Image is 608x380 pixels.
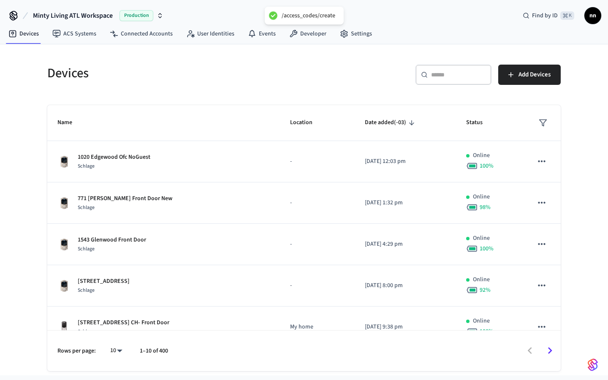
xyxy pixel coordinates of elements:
p: - [290,240,345,249]
img: SeamLogoGradient.69752ec5.svg [588,358,598,372]
p: [DATE] 9:38 pm [365,323,446,331]
p: 771 [PERSON_NAME] Front Door New [78,194,172,203]
span: Schlage [78,287,95,294]
img: Schlage Sense Smart Deadbolt with Camelot Trim, Front [57,238,71,251]
span: Date added(-03) [365,116,417,129]
span: Production [119,10,153,21]
p: - [290,198,345,207]
p: [STREET_ADDRESS] [78,277,130,286]
span: 100 % [480,327,494,336]
p: 1543 Glenwood Front Door [78,236,146,244]
span: Schlage [78,204,95,211]
p: Rows per page: [57,347,96,356]
span: nn [585,8,600,23]
p: My home [290,323,345,331]
a: Devices [2,26,46,41]
span: Status [466,116,494,129]
h5: Devices [47,65,299,82]
span: Location [290,116,323,129]
img: Schlage Sense Smart Deadbolt with Camelot Trim, Front [57,196,71,210]
span: 100 % [480,162,494,170]
p: - [290,281,345,290]
img: Yale Assure Touchscreen Wifi Smart Lock, Satin Nickel, Front [57,320,71,334]
p: Online [473,151,490,160]
span: Minty Living ATL Workspace [33,11,113,21]
button: Add Devices [498,65,561,85]
a: ACS Systems [46,26,103,41]
span: 92 % [480,286,491,294]
span: Find by ID [532,11,558,20]
a: Connected Accounts [103,26,179,41]
p: Online [473,234,490,243]
span: ⌘ K [560,11,574,20]
a: User Identities [179,26,241,41]
span: Schlage [78,328,95,335]
span: Add Devices [518,69,551,80]
span: Schlage [78,163,95,170]
p: [STREET_ADDRESS] CH- Front Door [78,318,169,327]
span: Name [57,116,83,129]
span: 98 % [480,203,491,212]
a: Developer [282,26,333,41]
button: nn [584,7,601,24]
span: Schlage [78,245,95,252]
button: Go to next page [540,341,560,361]
p: Online [473,317,490,326]
img: Schlage Sense Smart Deadbolt with Camelot Trim, Front [57,155,71,168]
p: Online [473,275,490,284]
p: [DATE] 12:03 pm [365,157,446,166]
span: 100 % [480,244,494,253]
div: /access_codes/create [282,12,335,19]
div: Find by ID⌘ K [516,8,581,23]
p: [DATE] 8:00 pm [365,281,446,290]
p: [DATE] 1:32 pm [365,198,446,207]
p: Online [473,193,490,201]
a: Settings [333,26,379,41]
div: 10 [106,345,126,357]
p: [DATE] 4:29 pm [365,240,446,249]
p: - [290,157,345,166]
a: Events [241,26,282,41]
img: Schlage Sense Smart Deadbolt with Camelot Trim, Front [57,279,71,293]
p: 1–10 of 400 [140,347,168,356]
p: 1020 Edgewood Ofc NoGuest [78,153,150,162]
